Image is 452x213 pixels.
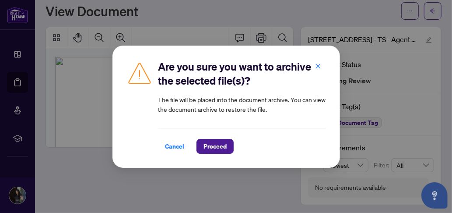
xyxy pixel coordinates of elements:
[196,139,234,154] button: Proceed
[126,60,153,86] img: Caution Icon
[421,182,448,209] button: Open asap
[203,139,227,153] span: Proceed
[315,63,321,69] span: close
[158,139,191,154] button: Cancel
[165,139,184,153] span: Cancel
[158,95,326,114] article: The file will be placed into the document archive. You can view the document archive to restore t...
[158,60,326,88] h2: Are you sure you want to archive the selected file(s)?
